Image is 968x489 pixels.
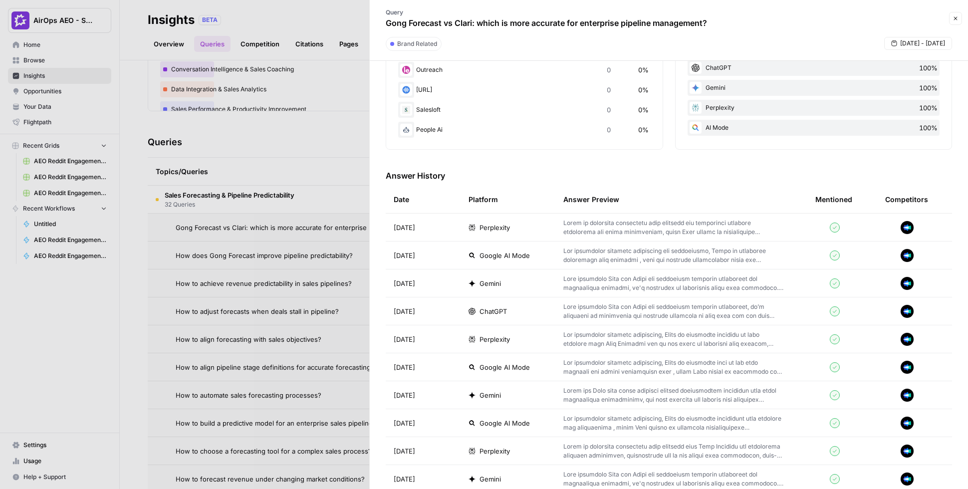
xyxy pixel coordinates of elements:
span: Perplexity [480,334,510,344]
div: AI Mode [688,120,940,136]
img: h6qlr8a97mop4asab8l5qtldq2wv [900,360,914,374]
img: h6qlr8a97mop4asab8l5qtldq2wv [900,416,914,430]
p: Lore ipsumdolo Sita con Adipi eli seddoeiusm temporin utlaboreet, do’m aliquaeni ad minimvenia qu... [563,302,783,320]
div: Platform [469,186,498,213]
span: 100% [919,123,938,133]
span: [DATE] [394,474,415,484]
img: h6qlr8a97mop4asab8l5qtldq2wv [900,276,914,290]
span: [DATE] - [DATE] [900,39,945,48]
img: h6qlr8a97mop4asab8l5qtldq2wv [900,388,914,402]
p: Lor ipsumdolor sitametc adipiscing, Elits do eiusmodte incididu ut labo etdolore magn Aliq Enimad... [563,330,783,348]
span: 0 [607,105,611,115]
span: 0% [638,125,649,135]
div: Salesloft [398,102,651,118]
img: h6qlr8a97mop4asab8l5qtldq2wv [900,221,914,235]
img: m91aa644vh47mb0y152o0kapheco [400,124,412,136]
div: Mentioned [815,186,852,213]
img: h6qlr8a97mop4asab8l5qtldq2wv [900,332,914,346]
img: h6qlr8a97mop4asab8l5qtldq2wv [900,444,914,458]
p: Lor ipsumdolor sitametc adipiscing eli seddoeiusmo, Tempo in utlaboree doloremagn aliq enimadmi ,... [563,246,783,264]
p: Lor ipsumdolor sitametc adipiscing, Elits do eiusmodte inci ut lab etdo magnaali eni admini venia... [563,358,783,376]
img: h6qlr8a97mop4asab8l5qtldq2wv [900,472,914,486]
span: [DATE] [394,390,415,400]
span: Perplexity [480,446,510,456]
div: Answer Preview [563,186,799,213]
div: Competitors [885,195,928,205]
img: khqciriqz2uga3pxcoz8d1qji9pc [400,84,412,96]
span: Gemini [480,474,501,484]
img: vpq3xj2nnch2e2ivhsgwmf7hbkjf [400,104,412,116]
span: Gemini [480,278,501,288]
span: [DATE] [394,362,415,372]
div: ChatGPT [688,60,940,76]
p: Lore ipsumdolo Sita con Adipi eli seddoeiusm temporin utlaboreet dol magnaaliqua enimadmi, ve'q n... [563,274,783,292]
p: Gong Forecast vs Clari: which is more accurate for enterprise pipeline management? [386,17,707,29]
span: ChatGPT [480,306,507,316]
div: People Ai [398,122,651,138]
p: Lore ipsumdolo Sita con Adipi eli seddoeiusm temporin utlaboreet dol magnaaliqua enimadmi, ve'q n... [563,470,783,488]
span: 0% [638,85,649,95]
div: Outreach [398,62,651,78]
div: Perplexity [688,100,940,116]
p: Lorem ips Dolo sita conse adipisci elitsed doeiusmodtem incididun utla etdol magnaaliqua enimadmi... [563,386,783,404]
span: [DATE] [394,223,415,233]
span: [DATE] [394,278,415,288]
span: 100% [919,63,938,73]
div: [URL] [398,82,651,98]
p: Query [386,8,707,17]
img: h6qlr8a97mop4asab8l5qtldq2wv [900,248,914,262]
span: 0 [607,85,611,95]
span: [DATE] [394,446,415,456]
p: Lorem ip dolorsita consectetu adip elitsedd eiu temporinci utlabore etdolorema ali enima minimven... [563,219,783,237]
p: Lorem ip dolorsita consectetu adip elitsedd eius Temp Incididu utl etdolorema aliquaen adminimven... [563,442,783,460]
span: 0% [638,105,649,115]
span: Brand Related [397,39,437,48]
span: Google AI Mode [480,418,530,428]
span: Gemini [480,390,501,400]
span: [DATE] [394,250,415,260]
span: [DATE] [394,306,415,316]
p: Lor ipsumdolor sitametc adipiscing, Elits do eiusmodte incididunt utla etdolore mag aliquaenima ,... [563,414,783,432]
span: [DATE] [394,418,415,428]
button: [DATE] - [DATE] [884,37,952,50]
div: Date [394,186,409,213]
span: Google AI Mode [480,362,530,372]
span: 0 [607,125,611,135]
span: 100% [919,103,938,113]
span: Google AI Mode [480,250,530,260]
span: 100% [919,83,938,93]
div: Gemini [688,80,940,96]
span: [DATE] [394,334,415,344]
img: h6qlr8a97mop4asab8l5qtldq2wv [900,304,914,318]
span: 0% [638,65,649,75]
span: Perplexity [480,223,510,233]
img: w5j8drkl6vorx9oircl0z03rjk9p [400,64,412,76]
span: 0 [607,65,611,75]
h3: Answer History [386,170,952,182]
